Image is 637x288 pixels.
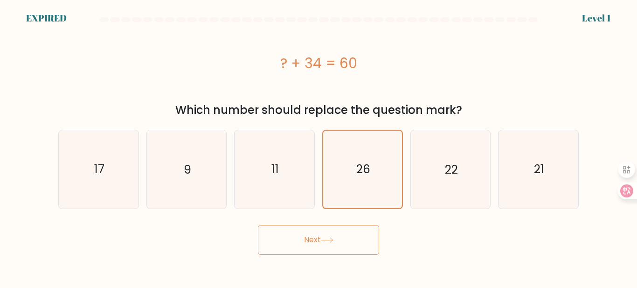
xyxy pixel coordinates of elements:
[58,53,579,74] div: ? + 34 = 60
[271,161,279,177] text: 11
[445,161,458,177] text: 22
[534,161,544,177] text: 21
[26,11,67,25] div: EXPIRED
[94,161,104,177] text: 17
[184,161,191,177] text: 9
[258,225,379,255] button: Next
[582,11,611,25] div: Level 1
[356,161,370,177] text: 26
[64,102,573,119] div: Which number should replace the question mark?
